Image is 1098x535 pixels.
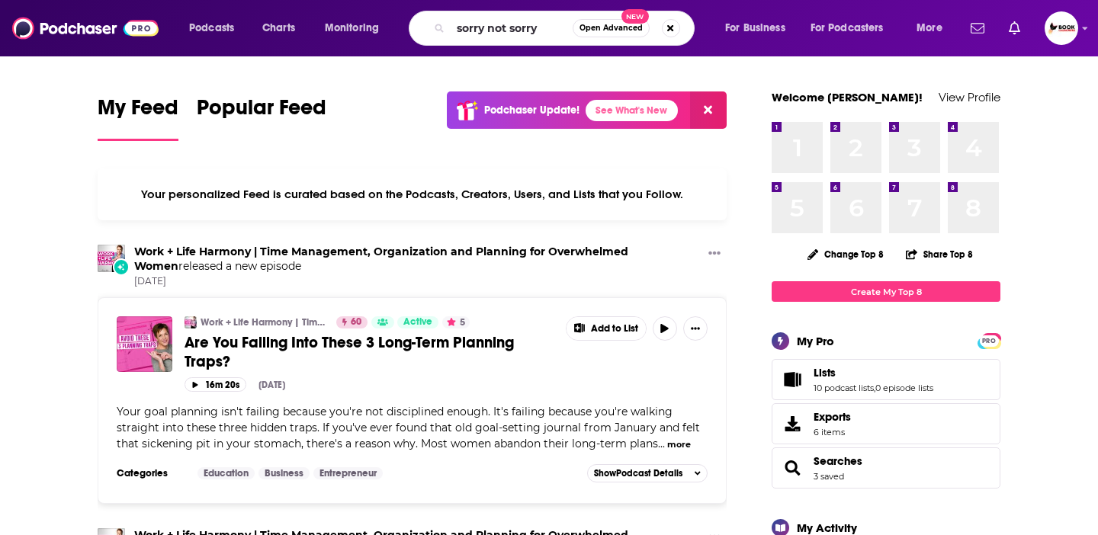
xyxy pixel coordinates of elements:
[397,316,438,328] a: Active
[185,316,197,328] img: Work + Life Harmony | Time Management, Organization and Planning for Overwhelmed Women
[197,95,326,130] span: Popular Feed
[403,315,432,330] span: Active
[336,316,368,328] a: 60
[586,100,678,121] a: See What's New
[134,245,702,274] h3: released a new episode
[197,95,326,141] a: Popular Feed
[811,18,884,39] span: For Podcasters
[777,457,807,479] a: Searches
[113,258,130,275] div: New Episode
[1045,11,1078,45] button: Show profile menu
[201,316,326,328] a: Work + Life Harmony | Time Management, Organization and Planning for Overwhelmed Women
[621,9,649,24] span: New
[683,316,708,341] button: Show More Button
[814,366,933,380] a: Lists
[262,18,295,39] span: Charts
[906,16,962,40] button: open menu
[980,335,998,347] span: PRO
[185,333,555,371] a: Are You Falling Into These 3 Long-Term Planning Traps?
[801,16,906,40] button: open menu
[252,16,304,40] a: Charts
[1003,15,1026,41] a: Show notifications dropdown
[197,467,255,479] a: Education
[351,315,361,330] span: 60
[772,281,1000,302] a: Create My Top 8
[314,16,399,40] button: open menu
[772,447,1000,489] span: Searches
[814,383,874,393] a: 10 podcast lists
[814,410,851,424] span: Exports
[777,369,807,390] a: Lists
[798,245,893,264] button: Change Top 8
[772,359,1000,400] span: Lists
[134,245,628,273] a: Work + Life Harmony | Time Management, Organization and Planning for Overwhelmed Women
[189,18,234,39] span: Podcasts
[667,438,691,451] button: more
[797,521,857,535] div: My Activity
[814,471,844,482] a: 3 saved
[258,467,310,479] a: Business
[772,403,1000,444] a: Exports
[178,16,254,40] button: open menu
[725,18,785,39] span: For Business
[1045,11,1078,45] span: Logged in as BookLaunchers
[917,18,942,39] span: More
[814,427,851,437] span: 6 items
[567,317,646,340] button: Show More Button
[874,383,875,393] span: ,
[484,104,579,117] p: Podchaser Update!
[714,16,804,40] button: open menu
[591,323,638,335] span: Add to List
[587,464,708,482] button: ShowPodcast Details
[451,16,573,40] input: Search podcasts, credits, & more...
[12,14,159,43] img: Podchaser - Follow, Share and Rate Podcasts
[185,333,514,371] span: Are You Falling Into These 3 Long-Term Planning Traps?
[185,377,246,392] button: 16m 20s
[797,334,834,348] div: My Pro
[777,413,807,434] span: Exports
[965,15,990,41] a: Show notifications dropdown
[117,467,185,479] h3: Categories
[939,90,1000,104] a: View Profile
[98,95,178,141] a: My Feed
[875,383,933,393] a: 0 episode lists
[313,467,383,479] a: Entrepreneur
[117,316,172,372] img: Are You Falling Into These 3 Long-Term Planning Traps?
[98,245,125,272] img: Work + Life Harmony | Time Management, Organization and Planning for Overwhelmed Women
[423,11,709,46] div: Search podcasts, credits, & more...
[134,275,702,288] span: [DATE]
[258,380,285,390] div: [DATE]
[980,335,998,346] a: PRO
[702,245,727,264] button: Show More Button
[814,454,862,468] a: Searches
[325,18,379,39] span: Monitoring
[98,95,178,130] span: My Feed
[905,239,974,269] button: Share Top 8
[442,316,470,328] button: 5
[1045,11,1078,45] img: User Profile
[573,19,650,37] button: Open AdvancedNew
[772,90,923,104] a: Welcome [PERSON_NAME]!
[594,468,682,479] span: Show Podcast Details
[658,437,665,450] span: ...
[579,24,643,32] span: Open Advanced
[117,405,700,450] span: Your goal planning isn't failing because you're not disciplined enough. It's failing because you'...
[814,366,836,380] span: Lists
[98,168,727,220] div: Your personalized Feed is curated based on the Podcasts, Creators, Users, and Lists that you Follow.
